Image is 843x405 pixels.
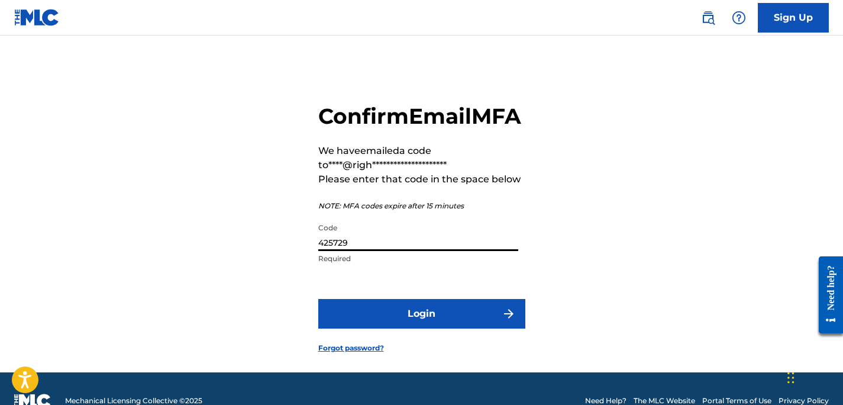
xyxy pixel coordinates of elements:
[696,6,720,30] a: Public Search
[732,11,746,25] img: help
[14,9,60,26] img: MLC Logo
[701,11,715,25] img: search
[318,299,525,329] button: Login
[318,103,525,130] h2: Confirm Email MFA
[318,201,525,211] p: NOTE: MFA codes expire after 15 minutes
[784,348,843,405] iframe: Chat Widget
[318,253,518,264] p: Required
[787,360,794,396] div: Drag
[810,247,843,343] iframe: Resource Center
[758,3,829,33] a: Sign Up
[727,6,751,30] div: Help
[318,172,525,187] p: Please enter that code in the space below
[318,343,384,353] a: Forgot password?
[502,307,516,321] img: f7272a7cc735f4ea7f67.svg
